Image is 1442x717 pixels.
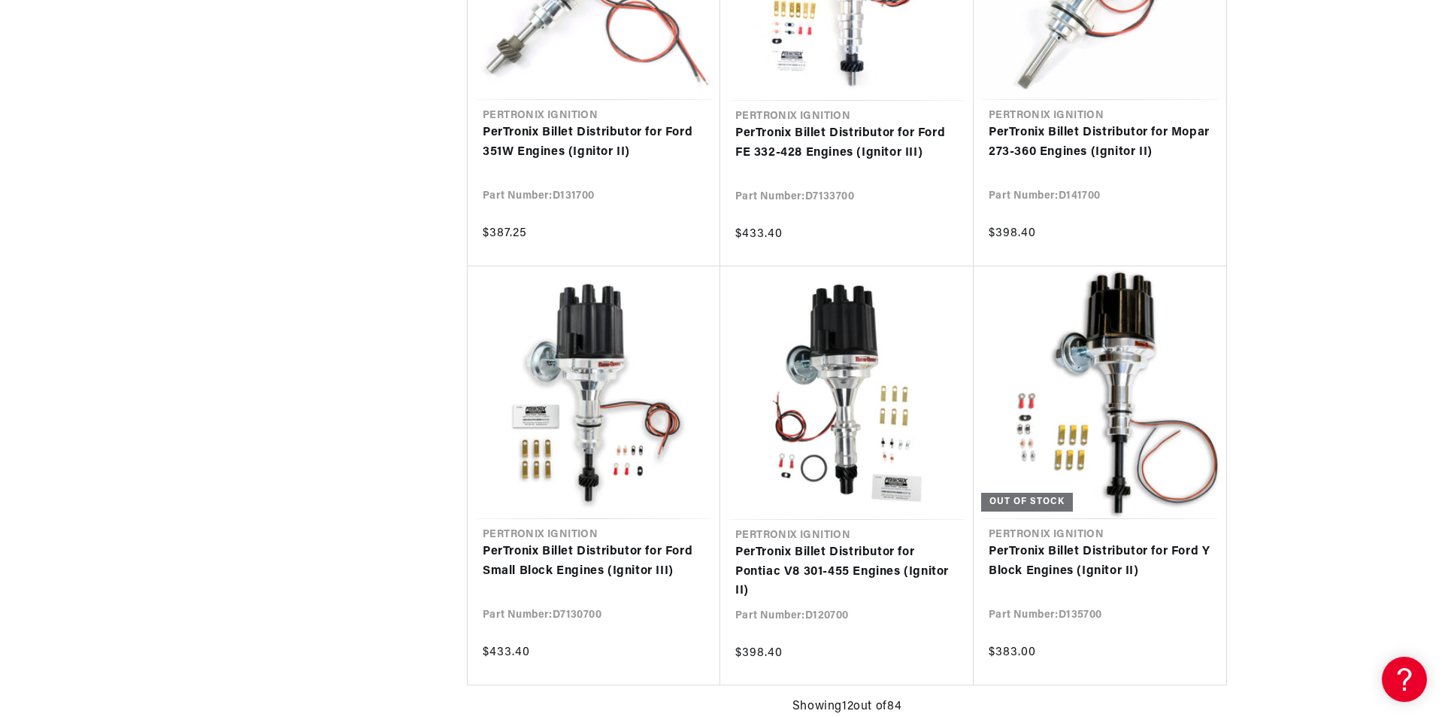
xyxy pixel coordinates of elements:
a: PerTronix Billet Distributor for Pontiac V8 301-455 Engines (Ignitor II) [735,543,959,601]
span: Showing 12 out of 84 [792,697,901,717]
a: PerTronix Billet Distributor for Ford Y Block Engines (Ignitor II) [989,542,1211,581]
a: PerTronix Billet Distributor for Ford FE 332-428 Engines (Ignitor III) [735,124,959,163]
a: PerTronix Billet Distributor for Ford Small Block Engines (Ignitor III) [483,542,705,581]
a: PerTronix Billet Distributor for Ford 351W Engines (Ignitor II) [483,123,705,162]
a: PerTronix Billet Distributor for Mopar 273-360 Engines (Ignitor II) [989,123,1211,162]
